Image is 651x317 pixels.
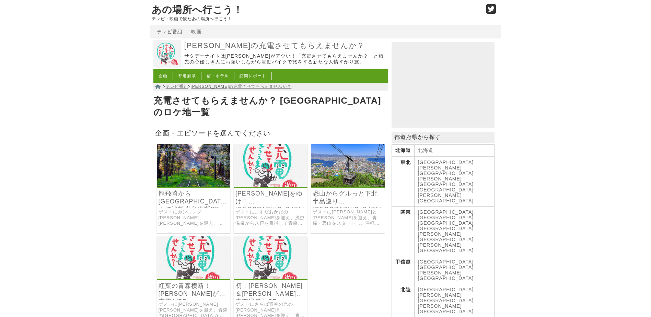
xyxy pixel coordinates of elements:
a: [PERSON_NAME][GEOGRAPHIC_DATA] [418,231,474,242]
h2: 企画・エピソードを選んでください [153,127,388,139]
img: 出川哲朗の充電させてもらえませんか？ “龍飛崎”から“八甲田山”まで津軽半島縦断175キロ！ですが“旬”を逃して竹山もあさこもプンプンでヤバいよヤバいよSP [157,144,231,187]
a: ゲストにカンニング[PERSON_NAME]、[PERSON_NAME]を迎え、[GEOGRAPHIC_DATA]の[GEOGRAPHIC_DATA]から[GEOGRAPHIC_DATA]まで[... [159,209,229,226]
th: 北海道 [392,145,414,157]
img: 出川哲朗の充電させてもらえませんか？ 行くぞ絶景の青森！浅虫温泉から”八甲田山”ながめ八戸までドドーんと縦断130キロ！ですがますおか岡田が熱湯温泉でひゃ～ワォッでヤバいよヤバいよSP [234,144,307,187]
th: 関東 [392,207,414,256]
a: Twitter (@go_thesights) [486,8,496,14]
a: [PERSON_NAME][GEOGRAPHIC_DATA] [418,303,474,314]
a: 北海道 [418,148,433,153]
a: テレビ番組 [157,29,183,34]
a: 企画 [159,73,167,78]
a: [PERSON_NAME][GEOGRAPHIC_DATA] [418,165,474,176]
a: [GEOGRAPHIC_DATA] [418,226,474,231]
a: 出川哲朗の充電させてもらえませんか？ 行くぞ津軽海峡！青森“恐山”からグルッと下北半島巡り北海道“函館山”120キロ！ですがゲゲっ50℃！？温泉が激アツすぎてヤバいよヤバいよSP [311,182,385,188]
th: 東北 [392,157,414,207]
a: ゲストにますだおかだの[PERSON_NAME]を迎え、浅虫温泉から八戸を目指して青森を縦断した旅。 [235,209,306,226]
a: 龍飛崎から[GEOGRAPHIC_DATA]まで津軽半島縦断SP [159,190,229,206]
a: [GEOGRAPHIC_DATA] [418,220,474,226]
a: 映画 [191,29,201,34]
img: 出川哲朗の充電させてもらえませんか？ 行くぞ津軽海峡！青森“恐山”からグルッと下北半島巡り北海道“函館山”120キロ！ですがゲゲっ50℃！？温泉が激アツすぎてヤバいよヤバいよSP [311,144,385,187]
img: 出川哲朗の充電させてもらえませんか？ [153,40,181,68]
a: 出川哲朗の充電させてもらえませんか？ 行くぞ！青森温泉街道110キロ！”ランプの宿”青荷温泉から日本海へ！ゴールは黄金崎”不老ふ死温泉”ですがさらば森田＆具志堅が大暴走！ヤバいよヤバいよSP [234,274,307,280]
a: 都道府県 [178,73,196,78]
a: [GEOGRAPHIC_DATA] [418,215,474,220]
a: [GEOGRAPHIC_DATA] [418,187,474,192]
a: [PERSON_NAME][GEOGRAPHIC_DATA] [418,292,474,303]
h1: 充電させてもらえませんか？ [GEOGRAPHIC_DATA]のロケ地一覧 [153,93,388,120]
img: 出川哲朗の充電させてもらえませんか？ 行くぞ！青森温泉街道110キロ！”ランプの宿”青荷温泉から日本海へ！ゴールは黄金崎”不老ふ死温泉”ですがさらば森田＆具志堅が大暴走！ヤバいよヤバいよSP [234,236,307,279]
a: [GEOGRAPHIC_DATA] [418,209,474,215]
a: 宿・ホテル [207,73,229,78]
th: 甲信越 [392,256,414,284]
a: [PERSON_NAME]をゆけ！[GEOGRAPHIC_DATA]から[GEOGRAPHIC_DATA]眺め[GEOGRAPHIC_DATA] [235,190,306,206]
a: 出川哲朗の充電させてもらえませんか？ 行くぞ絶景の青森！浅虫温泉から”八甲田山”ながめ八戸までドドーんと縦断130キロ！ですがますおか岡田が熱湯温泉でひゃ～ワォッでヤバいよヤバいよSP [234,182,307,188]
a: 恐山からグルっと下北半島巡り[GEOGRAPHIC_DATA] [313,190,383,206]
a: [GEOGRAPHIC_DATA] [418,259,474,265]
a: [PERSON_NAME][GEOGRAPHIC_DATA] [418,270,474,281]
a: [GEOGRAPHIC_DATA] [418,265,474,270]
a: ゲストに[PERSON_NAME]と[PERSON_NAME]を迎え、青森・恐山をスタートし、津軽海峡を渡ってゴールの函館山を目指す旅。 [313,209,383,226]
a: 出川哲朗の充電させてもらえませんか？ [153,63,181,69]
a: あの場所へ行こう！ [152,4,243,15]
a: [GEOGRAPHIC_DATA] [418,160,474,165]
a: 出川哲朗の充電させてもらえませんか？ 紅葉の青森横断！十和田湖から奥入瀬渓流を抜けて絶景海岸へ！ですがシーズンでホテルが満室⁉陣内友則＆鈴木亜美が大ピンチでヤバいよヤバいよSP [157,274,231,280]
a: 紅葉の青森横断！[PERSON_NAME]が初充電だSP [159,282,229,298]
a: 訪問レポート [240,73,266,78]
a: [GEOGRAPHIC_DATA] [418,287,474,292]
a: [PERSON_NAME]の充電させてもらえませんか？ [184,41,386,51]
p: サタデーナイトは[PERSON_NAME]がアツい！「充電させてもらえませんか？」と旅先の心優しき人にお願いしながら電動バイクで旅をする新たな人情すがり旅。 [184,53,386,65]
a: テレビ番組 [166,84,188,89]
a: [PERSON_NAME] [418,242,462,248]
p: 都道府県から探す [392,132,495,143]
a: 初！[PERSON_NAME]＆[PERSON_NAME]～青森温泉旅SP [235,282,306,298]
nav: > > [153,83,388,91]
img: 出川哲朗の充電させてもらえませんか？ 紅葉の青森横断！十和田湖から奥入瀬渓流を抜けて絶景海岸へ！ですがシーズンでホテルが満室⁉陣内友則＆鈴木亜美が大ピンチでヤバいよヤバいよSP [157,236,231,279]
a: [GEOGRAPHIC_DATA] [418,248,474,253]
iframe: Advertisement [392,42,495,128]
a: [PERSON_NAME]の充電させてもらえませんか？ [191,84,292,89]
a: [PERSON_NAME][GEOGRAPHIC_DATA] [418,192,474,203]
a: [PERSON_NAME][GEOGRAPHIC_DATA] [418,176,474,187]
p: テレビ・映画で観たあの場所へ行こう！ [152,16,479,21]
a: 出川哲朗の充電させてもらえませんか？ “龍飛崎”から“八甲田山”まで津軽半島縦断175キロ！ですが“旬”を逃して竹山もあさこもプンプンでヤバいよヤバいよSP [157,182,231,188]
